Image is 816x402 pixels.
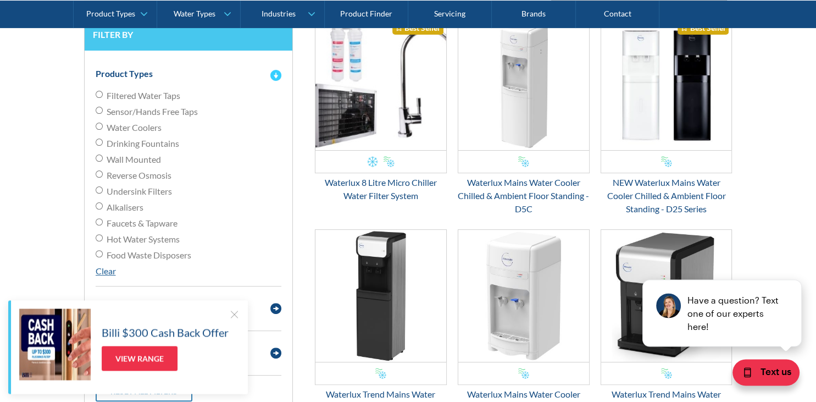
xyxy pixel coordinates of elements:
[107,121,162,134] span: Water Coolers
[96,107,103,114] input: Sensor/Hands Free Taps
[315,230,446,362] img: Waterlux Trend Mains Water Cooler Chilled & Ambient Floor Standing - D19C
[96,234,103,241] input: Hot Water Systems
[86,9,135,18] div: Product Types
[315,18,447,202] a: Waterlux 8 Litre Micro Chiller Water Filter SystemBest SellerWaterlux 8 Litre Micro Chiller Water...
[96,139,103,146] input: Drinking Fountains
[96,218,103,225] input: Faucets & Tapware
[107,89,180,102] span: Filtered Water Taps
[315,176,447,202] div: Waterlux 8 Litre Micro Chiller Water Filter System
[102,324,229,340] h5: Billi $300 Cash Back Offer
[458,176,590,216] div: Waterlux Mains Water Cooler Chilled & Ambient Floor Standing - D5C
[107,169,171,182] span: Reverse Osmosis
[107,249,191,262] span: Food Waste Disposers
[261,9,295,18] div: Industries
[96,123,103,130] input: Water Coolers
[96,186,103,194] input: Undersink Filters
[392,21,443,35] div: Best Seller
[678,21,729,35] div: Best Seller
[107,217,177,230] span: Faucets & Tapware
[458,18,590,216] a: Waterlux Mains Water Cooler Chilled & Ambient Floor Standing - D5CWaterlux Mains Water Cooler Chi...
[107,201,143,214] span: Alkalisers
[96,202,103,210] input: Alkalisers
[601,176,732,216] div: NEW Waterlux Mains Water Cooler Chilled & Ambient Floor Standing - D25 Series
[107,105,198,118] span: Sensor/Hands Free Taps
[601,230,732,362] img: Waterlux Trend Mains Water Cooler Chilled & Ambient Bench Mounted - SD19C
[107,185,172,198] span: Undersink Filters
[601,18,732,216] a: NEW Waterlux Mains Water Cooler Chilled & Ambient Floor Standing - D25 SeriesBest SellerNEW Water...
[96,250,103,257] input: Food Waste Disposers
[93,29,284,40] h3: Filter by
[19,309,91,380] img: Billi $300 Cash Back Offer
[629,229,816,361] iframe: podium webchat widget prompt
[102,346,177,371] a: View Range
[96,266,116,276] a: Clear
[706,347,816,402] iframe: podium webchat widget bubble
[96,67,153,80] div: Product Types
[107,233,180,246] span: Hot Water Systems
[96,155,103,162] input: Wall Mounted
[174,9,215,18] div: Water Types
[458,230,589,362] img: Waterlux Mains Water Cooler Chilled & Ambient Bench Mounted - SD5C
[96,170,103,178] input: Reverse Osmosis
[458,18,589,150] img: Waterlux Mains Water Cooler Chilled & Ambient Floor Standing - D5C
[107,153,161,166] span: Wall Mounted
[96,91,103,98] input: Filtered Water Taps
[601,18,732,150] img: NEW Waterlux Mains Water Cooler Chilled & Ambient Floor Standing - D25 Series
[107,137,179,150] span: Drinking Fountains
[315,18,446,150] img: Waterlux 8 Litre Micro Chiller Water Filter System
